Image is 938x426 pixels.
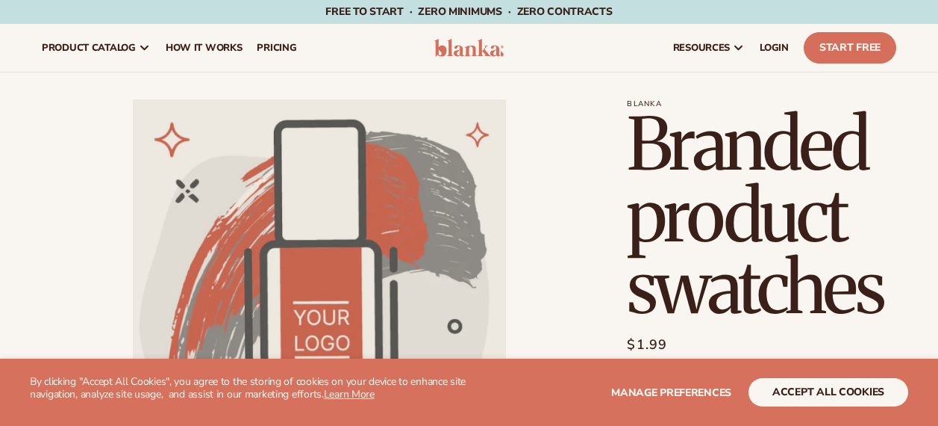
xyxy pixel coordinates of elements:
h1: Branded product swatches [627,108,896,324]
span: pricing [257,42,296,54]
span: LOGIN [760,42,789,54]
span: resources [673,42,730,54]
a: Learn More [324,387,375,401]
a: Start Free [804,32,896,64]
button: Manage preferences [611,378,731,407]
span: How It Works [166,42,243,54]
a: pricing [249,24,304,72]
button: accept all cookies [748,378,908,407]
p: By clicking "Accept All Cookies", you agree to the storing of cookies on your device to enhance s... [30,376,469,401]
span: $1.99 [627,335,668,355]
a: LOGIN [752,24,796,72]
img: logo [434,39,504,57]
span: Manage preferences [611,386,731,400]
a: resources [666,24,752,72]
span: Free to start · ZERO minimums · ZERO contracts [325,4,612,19]
a: How It Works [158,24,250,72]
a: product catalog [34,24,158,72]
span: product catalog [42,42,136,54]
